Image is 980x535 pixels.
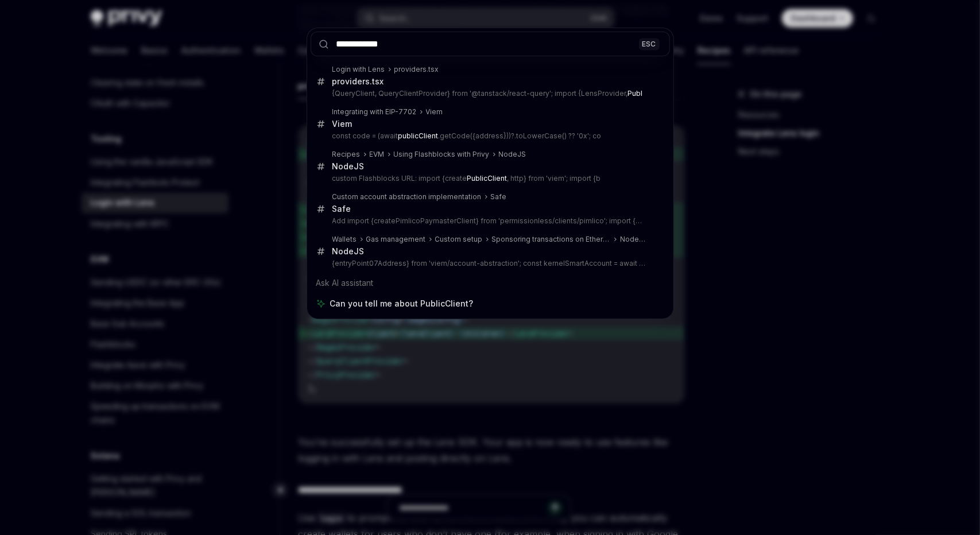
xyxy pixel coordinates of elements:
[332,174,646,183] p: custom Flashblocks URL: import {create , http} from 'viem'; import {b
[426,107,443,117] div: Viem
[311,273,670,293] div: Ask AI assistant
[332,192,482,201] div: Custom account abstraction implementation
[332,235,357,244] div: Wallets
[492,235,611,244] div: Sponsoring transactions on Ethereum
[332,65,385,74] div: Login with Lens
[332,246,365,257] div: NodeJS
[491,192,507,201] div: Safe
[332,204,351,214] div: Safe
[398,131,439,140] b: publicClient
[628,89,643,98] b: Publ
[620,235,646,244] div: NodeJS
[366,235,426,244] div: Gas management
[394,150,490,159] div: Using Flashblocks with Privy
[332,107,417,117] div: Integrating with EIP-7702
[394,65,439,74] div: providers.tsx
[639,38,660,50] div: ESC
[499,150,526,159] div: NodeJS
[332,216,646,226] p: Add import {createPimlicoPaymasterClient} from 'permissionless/clients/pimlico'; import {create
[332,131,646,141] p: const code = (await .getCode({address}))?.toLowerCase() ?? '0x'; co
[332,161,365,172] div: NodeJS
[332,76,384,87] div: providers.tsx
[467,174,508,183] b: PublicClient
[332,150,361,159] div: Recipes
[435,235,483,244] div: Custom setup
[332,259,646,268] p: {entryPoint07Address} from 'viem/account-abstraction'; const kernelSmartAccount = await toKernelSma
[332,89,646,98] p: {QueryClient, QueryClientProvider} from '@tanstack/react-query'; import {LensProvider,
[332,119,353,129] div: Viem
[370,150,385,159] div: EVM
[330,298,474,309] span: Can you tell me about PublicClient?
